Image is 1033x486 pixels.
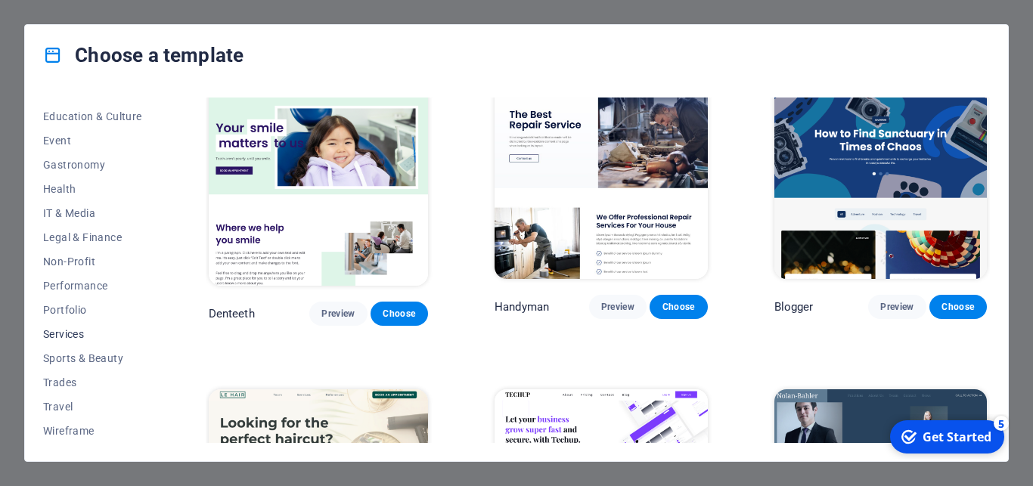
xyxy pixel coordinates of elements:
[43,370,142,395] button: Trades
[495,299,549,314] p: Handyman
[868,295,926,319] button: Preview
[43,128,142,153] button: Event
[321,308,355,320] span: Preview
[43,110,142,122] span: Education & Culture
[43,401,142,413] span: Travel
[43,201,142,225] button: IT & Media
[774,83,988,279] img: Blogger
[650,295,707,319] button: Choose
[41,14,110,31] div: Get Started
[43,425,142,437] span: Wireframe
[43,419,142,443] button: Wireframe
[43,225,142,249] button: Legal & Finance
[43,274,142,298] button: Performance
[43,376,142,388] span: Trades
[43,249,142,274] button: Non-Profit
[43,328,142,340] span: Services
[8,6,123,39] div: Get Started 5 items remaining, 0% complete
[662,301,695,313] span: Choose
[601,301,634,313] span: Preview
[589,295,647,319] button: Preview
[43,43,244,67] h4: Choose a template
[383,308,416,320] span: Choose
[43,231,142,243] span: Legal & Finance
[43,135,142,147] span: Event
[43,104,142,128] button: Education & Culture
[43,322,142,346] button: Services
[43,159,142,171] span: Gastronomy
[929,295,987,319] button: Choose
[112,2,127,17] div: 5
[880,301,914,313] span: Preview
[774,299,814,314] p: Blogger
[209,83,428,286] img: Denteeth
[43,352,142,364] span: Sports & Beauty
[209,306,255,321] p: Denteeth
[43,280,142,292] span: Performance
[941,301,975,313] span: Choose
[43,304,142,316] span: Portfolio
[495,83,707,279] img: Handyman
[43,255,142,268] span: Non-Profit
[43,395,142,419] button: Travel
[43,346,142,370] button: Sports & Beauty
[43,183,142,195] span: Health
[371,302,428,326] button: Choose
[43,153,142,177] button: Gastronomy
[43,177,142,201] button: Health
[43,207,142,219] span: IT & Media
[309,302,367,326] button: Preview
[43,298,142,322] button: Portfolio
